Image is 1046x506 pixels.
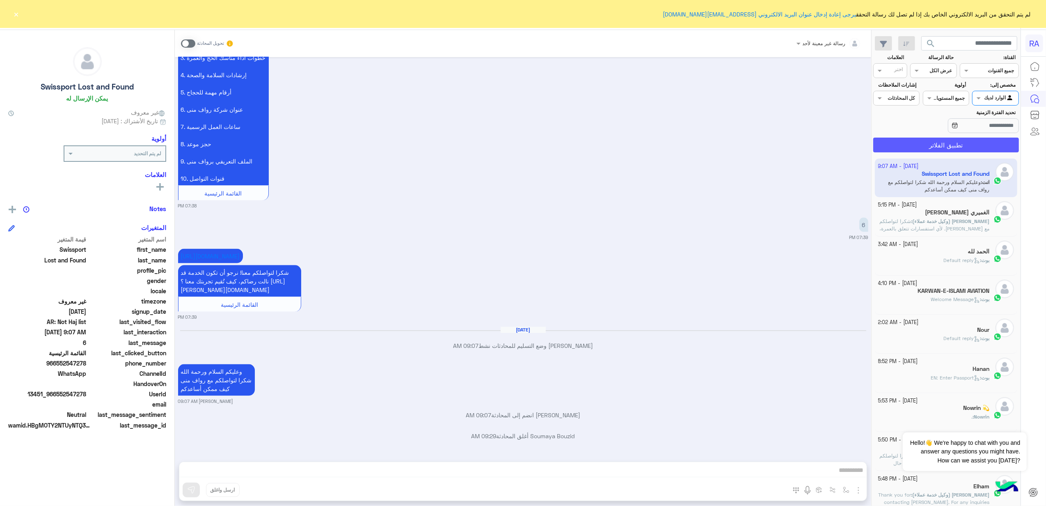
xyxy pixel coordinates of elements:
h5: الحمد لله [968,248,989,255]
img: defaultAdmin.png [996,241,1014,259]
span: last_clicked_button [88,349,167,357]
span: AR: Not Haj list [8,317,87,326]
button: × [12,10,21,18]
span: last_interaction [88,328,167,336]
span: 09:07 AM [453,342,478,349]
span: قيمة المتغير [8,235,87,244]
span: بوت [981,375,989,381]
span: غير معروف [131,108,166,117]
span: null [8,379,87,388]
span: . [971,414,973,420]
label: مخصص إلى: [973,81,1016,89]
h6: العلامات [8,171,166,178]
h6: [DATE] [501,327,546,333]
span: UserId [88,390,167,398]
p: 6/10/2025, 7:39 PM [859,218,868,232]
b: : [980,257,989,263]
span: null [8,400,87,409]
h5: KARWAN-E-ISLAMI AVIATION [918,287,989,294]
span: email [88,400,167,409]
div: اختر [894,66,904,75]
small: [DATE] - 4:10 PM [878,280,918,287]
span: [PERSON_NAME] (وكيل خدمة عملاء) [912,218,989,224]
small: 07:39 PM [178,314,197,320]
h6: أولوية [151,135,166,142]
small: [DATE] - 5:15 PM [878,201,917,209]
span: شكرا لتواصلكم معنا، تم تعديل الايميل بناء على طلبكم في حال واجهتكم أي مشاكل أخرى نرجو التواصل معن... [879,453,989,481]
span: last_visited_flow [88,317,167,326]
button: ارسل واغلق [206,483,240,497]
span: لم يتم التحقق من البريد الالكتروني الخاص بك إذا لم تصل لك رسالة التحقق [663,10,1031,18]
span: شكرا لتواصلكم معنا! نرجو أن تكون الخدمة قد نالت رضاكم، كيف تُقيم تجربتك معنا ؟ [URL][PERSON_NAME]... [181,269,289,293]
span: رسالة غير معينة لأحد [803,40,846,46]
span: last_message_id [92,421,166,430]
label: العلامات [874,54,904,61]
a: [URL][DOMAIN_NAME] [181,253,240,260]
span: Default reply [943,257,980,263]
span: القائمة الرئيسية [221,301,258,308]
p: 6/10/2025, 7:39 PM [178,265,301,297]
span: first_name [88,245,167,254]
span: بوت [981,335,989,341]
b: : [980,296,989,302]
small: [DATE] - 5:48 PM [878,475,918,483]
span: locale [88,287,167,295]
span: شكرا لتواصلكم مع رواف منى. لأي استفسارات تتعلق بالعمرة، يمكنكم التواصل معنا عبر البريد الإلكتروني... [879,218,989,246]
span: 966552547278 [8,359,87,368]
p: [PERSON_NAME] وضع التسليم للمحادثات نشط [178,341,868,350]
img: notes [23,206,30,213]
span: phone_number [88,359,167,368]
img: defaultAdmin.png [996,319,1014,337]
p: 6/10/2025, 7:39 PM [178,249,243,263]
span: Hello!👋 We're happy to chat with you and answer any questions you might have. How can we assist y... [903,432,1026,471]
small: 07:38 PM [178,202,197,209]
span: 2025-10-07T06:07:59.429Z [8,328,87,336]
small: [DATE] - 5:53 PM [878,397,918,405]
span: Nowrin [974,414,989,420]
button: تطبيق الفلاتر [873,138,1019,152]
span: بوت [981,296,989,302]
span: 6 [8,338,87,347]
span: search [926,39,936,48]
small: [PERSON_NAME] 09:07 AM [178,398,233,405]
h5: Elham [973,483,989,490]
h5: بشير مبروك الغميري [925,209,989,216]
span: 0 [8,410,87,419]
span: 09:07 AM [466,412,491,419]
small: تحويل المحادثة [197,40,224,47]
b: : [980,335,989,341]
h6: Notes [149,205,166,212]
img: defaultAdmin.png [996,201,1014,220]
span: ChannelId [88,369,167,378]
span: last_message_sentiment [88,410,167,419]
img: defaultAdmin.png [996,397,1014,416]
span: last_name [88,256,167,264]
small: [DATE] - 2:02 AM [878,319,919,327]
span: غير معروف [8,297,87,306]
img: WhatsApp [993,333,1002,341]
img: hulul-logo.png [993,473,1021,502]
p: [PERSON_NAME] انضم إلى المحادثة [178,411,868,420]
img: WhatsApp [993,372,1002,380]
b: : [973,414,989,420]
img: defaultAdmin.png [996,358,1014,376]
small: [DATE] - 8:52 PM [878,358,918,366]
span: profile_pic [88,266,167,275]
label: تحديد الفترة الزمنية [924,109,1016,116]
span: timezone [88,297,167,306]
span: 13451_966552547278 [8,390,87,398]
h5: Nowrin 💫 [963,405,989,412]
img: WhatsApp [993,215,1002,223]
span: بوت [981,257,989,263]
label: حالة الرسالة [911,54,954,61]
h5: Hanan [973,366,989,373]
span: null [8,287,87,295]
h5: Nour [977,327,989,333]
span: Swissport [8,245,87,254]
span: Default reply [943,335,980,341]
span: signup_date [88,307,167,316]
span: القائمة الرئيسية [205,190,242,197]
img: add [9,206,16,213]
span: القائمة الرئيسية [8,349,87,357]
a: يرجى إعادة إدخال عنوان البريد الالكتروني [EMAIL_ADDRESS][DOMAIN_NAME] [663,11,856,18]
